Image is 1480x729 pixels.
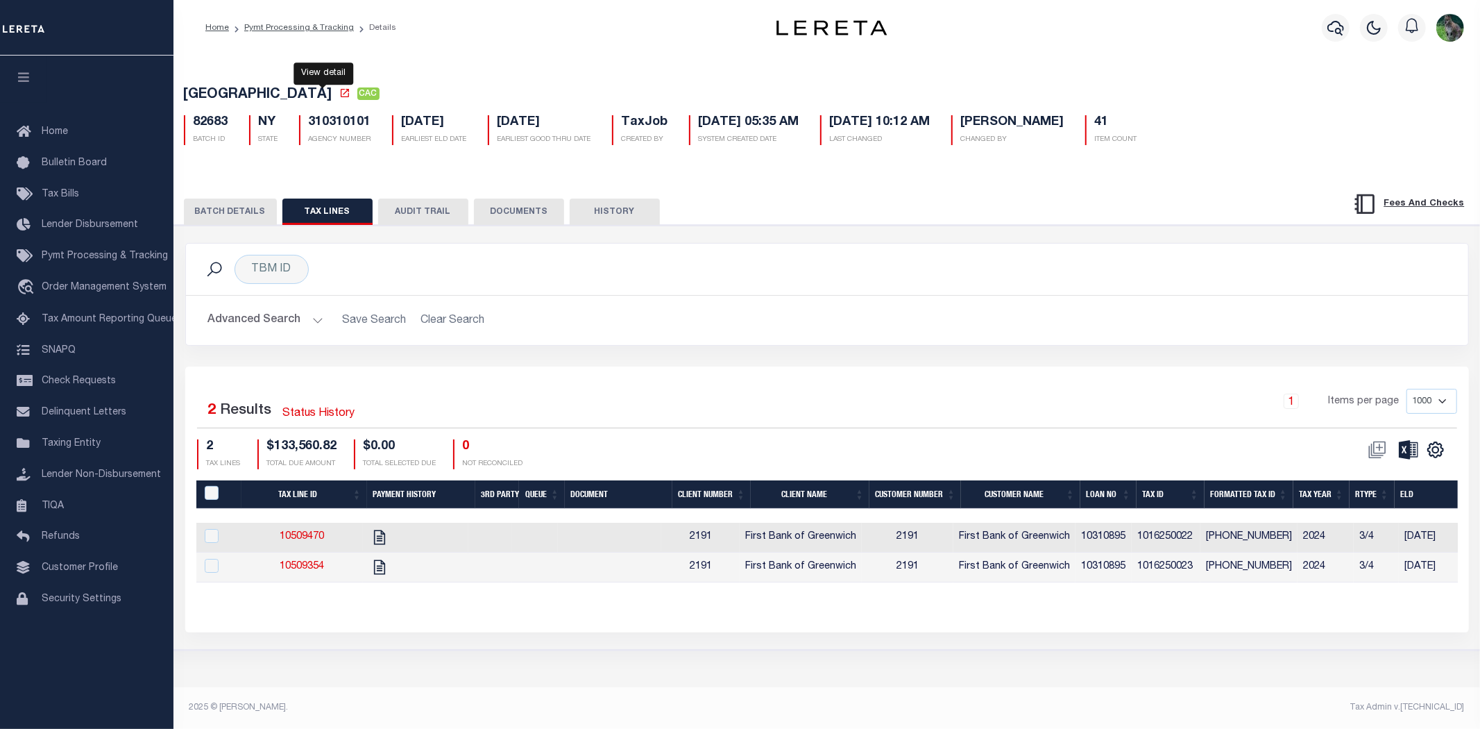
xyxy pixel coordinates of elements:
span: First Bank of Greenwich [959,562,1070,571]
span: Customer Profile [42,563,118,573]
td: 10310895 [1075,523,1132,553]
span: Tax Bills [42,190,79,199]
h4: $133,560.82 [267,439,337,455]
td: 2024 [1298,523,1354,553]
p: ITEM COUNT [1095,135,1137,145]
p: TOTAL SELECTED DUE [364,459,436,469]
span: TIQA [42,501,64,510]
h4: 0 [463,439,523,455]
h5: [DATE] 10:12 AM [830,115,930,131]
td: 1016250023 [1132,553,1200,583]
span: Lender Disbursement [42,220,138,230]
h5: TaxJob [622,115,668,131]
button: Advanced Search [208,307,323,334]
th: Client Name: activate to sort column ascending [751,480,869,509]
button: BATCH DETAILS [184,199,277,225]
i: travel_explore [17,279,39,297]
span: [GEOGRAPHIC_DATA] [184,88,332,102]
a: Pymt Processing & Tracking [244,24,354,32]
p: NOT RECONCILED [463,459,523,469]
span: SNAPQ [42,345,76,355]
p: CREATED BY [622,135,668,145]
span: Order Management System [42,283,167,292]
td: [PHONE_NUMBER] [1200,523,1298,553]
th: Customer Number: activate to sort column ascending [869,480,961,509]
a: Home [205,24,229,32]
p: EARLIEST GOOD THRU DATE [497,135,591,145]
div: 2025 © [PERSON_NAME]. [179,701,827,714]
span: Home [42,127,68,137]
div: View detail [294,62,353,85]
span: First Bank of Greenwich [745,562,856,571]
th: Client Number: activate to sort column ascending [672,480,751,509]
span: 2191 [896,562,919,571]
h5: 41 [1095,115,1137,131]
button: TAX LINES [282,199,373,225]
p: CHANGED BY [961,135,1064,145]
div: Tax Admin v.[TECHNICAL_ID] [837,701,1465,714]
td: 2024 [1298,553,1354,583]
h5: [DATE] [402,115,467,131]
li: Details [354,22,396,34]
h5: [DATE] [497,115,591,131]
td: 10310895 [1075,553,1132,583]
span: Pymt Processing & Tracking [42,251,168,261]
h4: $0.00 [364,439,436,455]
th: RType: activate to sort column ascending [1350,480,1395,509]
div: TBM ID [235,255,309,284]
th: Formatted Tax ID: activate to sort column ascending [1205,480,1293,509]
span: CAC [357,87,380,100]
a: 1 [1284,394,1299,409]
h5: 82683 [194,115,228,131]
td: 3/4 [1354,553,1399,583]
span: Taxing Entity [42,439,101,449]
span: Tax Amount Reporting Queue [42,315,177,324]
td: 3/4 [1354,523,1399,553]
th: Queue: activate to sort column ascending [519,480,565,509]
th: Customer Name: activate to sort column ascending [961,480,1080,509]
span: 2191 [896,532,919,542]
h4: 2 [207,439,241,455]
a: CAC [357,89,380,103]
a: Status History [283,405,355,422]
th: Tax Line ID: activate to sort column ascending [241,480,367,509]
th: Document [565,480,672,509]
button: Fees And Checks [1347,190,1470,219]
span: 2191 [690,532,712,542]
button: HISTORY [570,199,660,225]
p: LAST CHANGED [830,135,930,145]
th: Tax Year: activate to sort column ascending [1293,480,1350,509]
span: Bulletin Board [42,158,107,168]
th: Tax ID: activate to sort column ascending [1137,480,1205,509]
p: TAX LINES [207,459,241,469]
h5: [PERSON_NAME] [961,115,1064,131]
th: Payment History [367,480,475,509]
img: logo-dark.svg [776,20,887,35]
td: 1016250022 [1132,523,1200,553]
h5: [DATE] 05:35 AM [699,115,799,131]
span: 2191 [690,562,712,571]
p: BATCH ID [194,135,228,145]
th: PayeePaymentBatchId [196,480,241,509]
span: Delinquent Letters [42,408,126,417]
p: STATE [259,135,278,145]
p: EARLIEST ELD DATE [402,135,467,145]
span: First Bank of Greenwich [959,532,1070,542]
span: Check Requests [42,376,116,386]
button: AUDIT TRAIL [378,199,468,225]
p: AGENCY NUMBER [309,135,371,145]
span: Lender Non-Disbursement [42,470,161,480]
span: Refunds [42,532,80,542]
label: Results [221,400,272,422]
p: TOTAL DUE AMOUNT [267,459,337,469]
a: 10509470 [280,532,324,542]
th: 3rd Party [475,480,519,509]
a: 10509354 [280,562,324,571]
h5: 310310101 [309,115,371,131]
p: SYSTEM CREATED DATE [699,135,799,145]
td: [PHONE_NUMBER] [1200,553,1298,583]
th: Loan No: activate to sort column ascending [1080,480,1137,509]
span: 2 [208,403,216,418]
span: First Bank of Greenwich [745,532,856,542]
h5: NY [259,115,278,131]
